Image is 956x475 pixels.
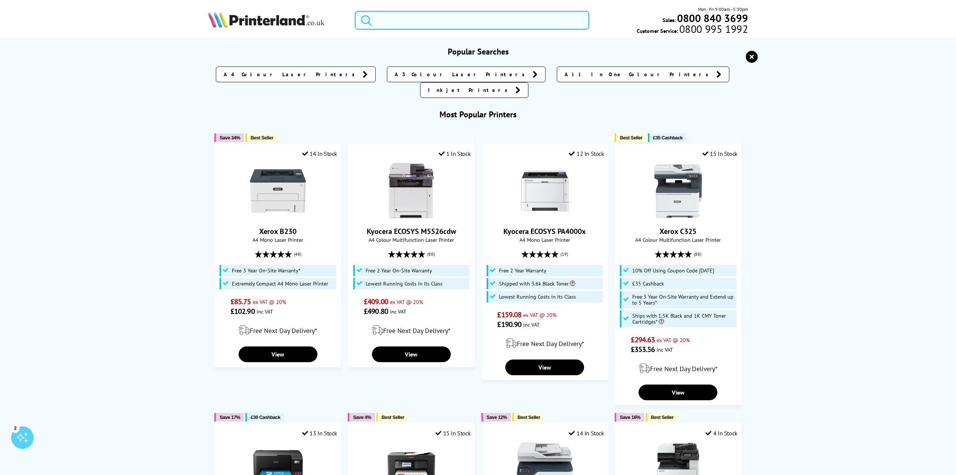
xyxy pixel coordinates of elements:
button: Best Seller [615,133,646,142]
span: Save 34% [220,135,240,141]
span: Sales: [662,16,676,24]
button: Save 17% [214,413,244,422]
a: View [372,346,451,362]
span: ex VAT @ 20% [657,336,690,343]
span: Save 17% [220,414,240,420]
a: Kyocera ECOSYS M5526cdw [367,226,456,236]
a: Xerox C325 [650,213,706,220]
b: 0800 840 3699 [677,11,748,25]
a: 0800 840 3699 [676,15,748,22]
span: A4 Colour Multifunction Laser Printer [352,236,471,243]
span: Best Seller [651,414,674,420]
div: 13 In Stock [302,429,337,437]
span: ex VAT @ 20% [390,298,423,305]
span: Customer Service: [637,25,748,34]
a: View [639,385,717,400]
span: £102.90 [230,306,255,316]
span: Free 2 Year On-Site Warranty [366,268,432,274]
a: Xerox B230 [250,213,306,220]
div: 1 In Stock [439,150,471,157]
span: ex VAT @ 20% [523,311,556,318]
span: £30 Cashback [251,414,280,420]
button: Save 34% [214,133,244,142]
a: Kyocera ECOSYS PA4000x [503,226,586,236]
span: £490.80 [364,306,388,316]
span: Best Seller [518,414,540,420]
a: A4 Colour Laser Printers [216,67,376,82]
span: Save 4% [353,414,371,420]
h3: Most Popular Printers [208,109,748,120]
button: £35 Cashback [648,133,686,142]
span: £35 Cashback [632,281,664,287]
span: Lowest Running Costs in its Class [366,281,443,287]
img: Printerland Logo [208,11,325,28]
span: All In One Colour Printers [565,71,713,78]
button: Best Seller [376,413,408,422]
span: Save 12% [487,414,507,420]
span: £353.56 [631,345,655,354]
a: View [505,360,584,375]
span: Extremely Compact A4 Mono Laser Printer [232,281,328,287]
div: 4 In Stock [705,429,738,437]
span: inc VAT [257,308,273,315]
div: 14 In Stock [302,150,337,157]
span: 10% Off Using Coupon Code [DATE] [632,268,714,274]
span: A4 Colour Multifunction Laser Printer [619,236,738,243]
img: Xerox B230 [250,163,306,219]
span: inc VAT [657,346,673,353]
button: Best Seller [245,133,277,142]
span: inc VAT [523,321,540,328]
span: £190.90 [497,320,521,329]
span: Inkjet Printers [428,86,512,94]
a: Kyocera ECOSYS M5526cdw [383,213,439,220]
span: inc VAT [390,308,406,315]
button: Best Seller [646,413,677,422]
div: 14 In Stock [569,429,604,437]
span: ex VAT @ 20% [253,298,286,305]
div: 15 In Stock [702,150,738,157]
button: Save 16% [615,413,644,422]
a: Inkjet Printers [420,82,528,98]
span: £85.75 [230,297,251,306]
a: All In One Colour Printers [557,67,729,82]
a: View [239,346,317,362]
span: Mon - Fri 9:00am - 5:30pm [698,6,748,13]
div: modal_delivery [218,320,337,341]
span: (48) [294,247,301,261]
a: Xerox B230 [259,226,297,236]
span: 0800 995 1992 [678,25,748,33]
span: £159.08 [497,310,521,320]
span: A4 Mono Laser Printer [485,236,604,243]
input: Search product or brand [355,11,589,30]
span: Best Seller [620,135,643,141]
button: Save 12% [481,413,511,422]
h3: Popular Searches [208,46,748,57]
span: Ships with 1.5K Black and 1K CMY Toner Cartridges* [632,313,735,325]
div: modal_delivery [485,333,604,354]
div: modal_delivery [352,320,471,341]
button: Best Seller [512,413,544,422]
span: Free 3 Year On-Site Warranty and Extend up to 5 Years* [632,294,735,306]
a: Kyocera ECOSYS PA4000x [517,213,573,220]
div: 15 In Stock [435,429,471,437]
span: A4 Colour Laser Printers [224,71,359,78]
img: Xerox C325 [650,163,706,219]
button: £30 Cashback [245,413,284,422]
span: £409.00 [364,297,388,306]
img: Kyocera ECOSYS PA4000x [517,163,573,219]
span: A3 Colour Laser Printers [395,71,529,78]
span: A4 Mono Laser Printer [218,236,337,243]
div: 2 [11,424,19,432]
div: modal_delivery [619,358,738,379]
span: (88) [694,247,701,261]
span: Best Seller [251,135,273,141]
a: A3 Colour Laser Printers [387,67,546,82]
button: Save 4% [348,413,375,422]
span: £35 Cashback [653,135,683,141]
span: Best Seller [382,414,404,420]
span: Free 3 Year On-Site Warranty* [232,268,300,274]
span: Free 2 Year Warranty [499,268,546,274]
span: Lowest Running Costs in its Class [499,294,576,300]
span: Save 16% [620,414,640,420]
span: (19) [561,247,568,261]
